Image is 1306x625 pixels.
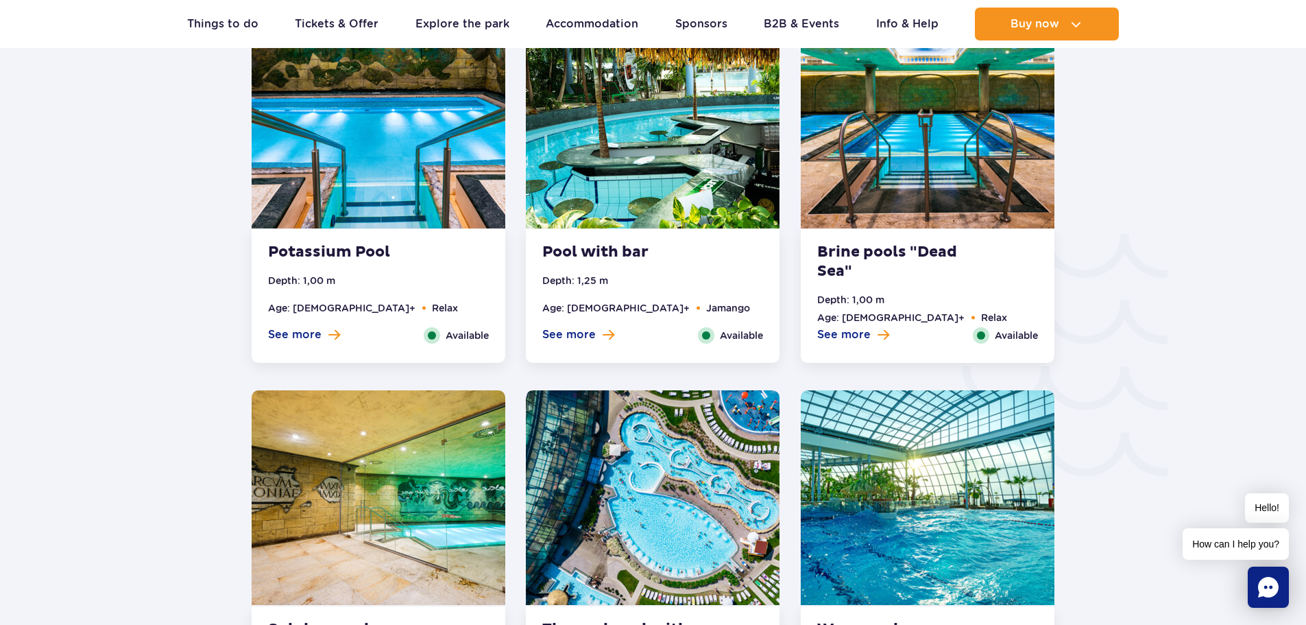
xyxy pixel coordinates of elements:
li: Depth: 1,25 m [542,273,608,288]
a: Sponsors [675,8,727,40]
span: See more [268,327,322,342]
button: See more [268,327,340,342]
span: Available [446,328,489,343]
button: See more [817,327,889,342]
span: Available [995,328,1038,343]
li: Relax [432,300,458,316]
img: Pool with bar [526,14,779,228]
span: How can I help you? [1183,528,1289,560]
a: Explore the park [415,8,509,40]
a: Tickets & Offer [295,8,378,40]
li: Age: [DEMOGRAPHIC_DATA]+ [268,300,415,316]
div: Chat [1248,567,1289,608]
li: Depth: 1,00 m [268,273,335,288]
img: Baseny solankowe [801,14,1054,228]
span: Hello! [1245,493,1289,523]
span: See more [817,327,871,342]
li: Depth: 1,00 m [817,292,884,307]
a: Accommodation [546,8,638,40]
span: Buy now [1011,18,1059,30]
img: Thermal pool with crazy river [526,390,779,605]
strong: Potassium Pool [268,243,434,262]
button: Buy now [975,8,1119,40]
span: Available [720,328,763,343]
button: See more [542,327,614,342]
li: Age: [DEMOGRAPHIC_DATA]+ [817,310,965,325]
li: Age: [DEMOGRAPHIC_DATA]+ [542,300,690,316]
a: B2B & Events [764,8,839,40]
img: Potassium Pool [252,14,505,228]
span: See more [542,327,596,342]
img: Wave Pool [801,390,1054,605]
strong: Brine pools "Dead Sea" [817,243,983,281]
strong: Pool with bar [542,243,708,262]
li: Relax [981,310,1007,325]
img: Sulphur pool [252,390,505,605]
a: Info & Help [876,8,939,40]
li: Jamango [706,300,750,316]
a: Things to do [187,8,258,40]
